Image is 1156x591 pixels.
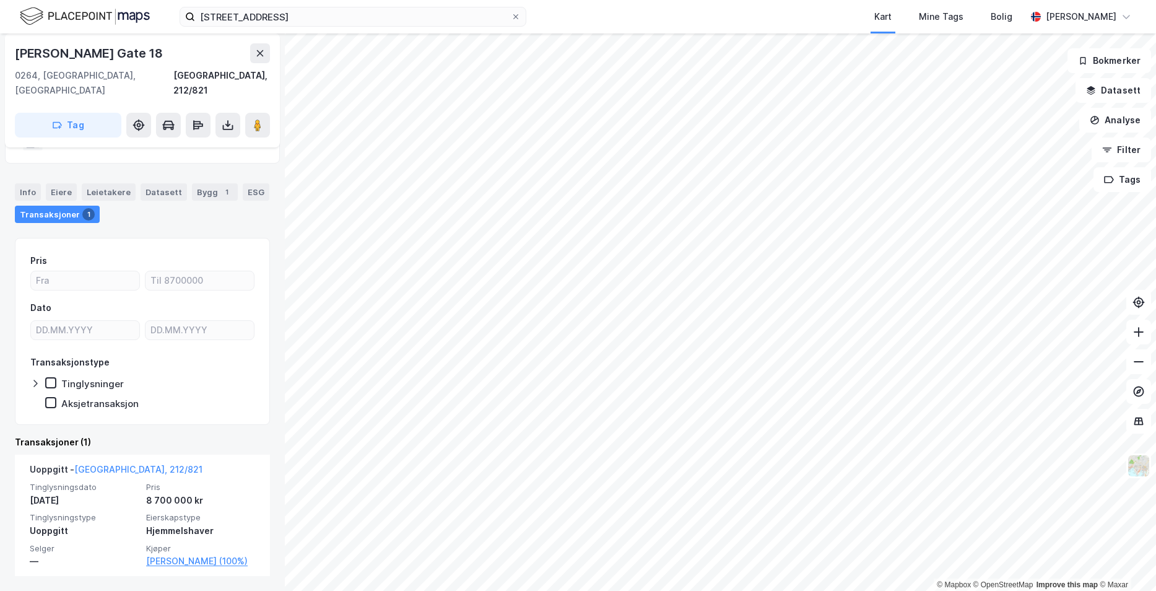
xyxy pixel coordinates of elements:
[173,68,270,98] div: [GEOGRAPHIC_DATA], 212/821
[146,271,254,290] input: Til 8700000
[30,253,47,268] div: Pris
[30,482,139,492] span: Tinglysningsdato
[15,68,173,98] div: 0264, [GEOGRAPHIC_DATA], [GEOGRAPHIC_DATA]
[146,554,255,569] a: [PERSON_NAME] (100%)
[146,523,255,538] div: Hjemmelshaver
[1127,454,1150,478] img: Z
[30,543,139,554] span: Selger
[1046,9,1116,24] div: [PERSON_NAME]
[30,523,139,538] div: Uoppgitt
[220,186,233,198] div: 1
[61,378,124,390] div: Tinglysninger
[874,9,892,24] div: Kart
[1093,167,1151,192] button: Tags
[15,43,165,63] div: [PERSON_NAME] Gate 18
[20,6,150,27] img: logo.f888ab2527a4732fd821a326f86c7f29.svg
[30,512,139,523] span: Tinglysningstype
[15,435,270,450] div: Transaksjoner (1)
[46,183,77,201] div: Eiere
[973,580,1033,589] a: OpenStreetMap
[15,206,100,223] div: Transaksjoner
[30,462,202,482] div: Uoppgitt -
[30,355,110,370] div: Transaksjonstype
[82,183,136,201] div: Leietakere
[15,113,121,138] button: Tag
[243,183,269,201] div: ESG
[1076,78,1151,103] button: Datasett
[1079,108,1151,133] button: Analyse
[31,271,139,290] input: Fra
[146,321,254,339] input: DD.MM.YYYY
[991,9,1012,24] div: Bolig
[1036,580,1098,589] a: Improve this map
[192,183,238,201] div: Bygg
[919,9,963,24] div: Mine Tags
[15,183,41,201] div: Info
[1094,532,1156,591] div: Kontrollprogram for chat
[146,493,255,508] div: 8 700 000 kr
[74,464,202,475] a: [GEOGRAPHIC_DATA], 212/821
[82,208,95,221] div: 1
[141,183,187,201] div: Datasett
[30,300,51,315] div: Dato
[1067,48,1151,73] button: Bokmerker
[1092,138,1151,162] button: Filter
[31,321,139,339] input: DD.MM.YYYY
[30,493,139,508] div: [DATE]
[1094,532,1156,591] iframe: Chat Widget
[146,512,255,523] span: Eierskapstype
[195,7,511,26] input: Søk på adresse, matrikkel, gårdeiere, leietakere eller personer
[146,482,255,492] span: Pris
[146,543,255,554] span: Kjøper
[30,554,139,569] div: —
[937,580,971,589] a: Mapbox
[61,398,139,409] div: Aksjetransaksjon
